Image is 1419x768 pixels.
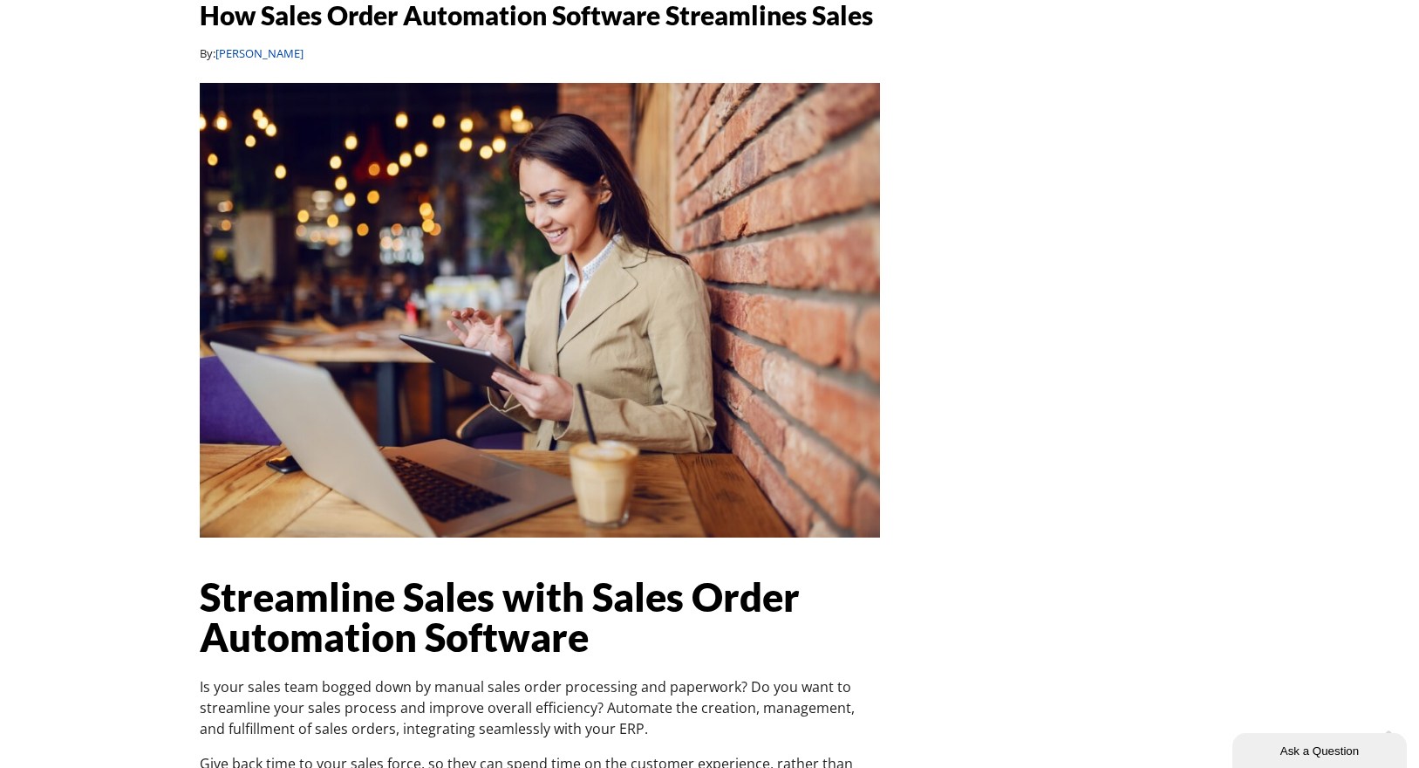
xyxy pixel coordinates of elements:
[1232,730,1410,768] iframe: chat widget
[200,45,215,61] span: By:
[200,573,800,661] b: Streamline Sales with Sales Order Automation Software
[200,83,880,537] img: sales order automation software
[200,10,873,30] a: How Sales Order Automation Software Streamlines Sales
[215,45,304,61] a: [PERSON_NAME]
[200,676,880,739] p: Is your sales team bogged down by manual sales order processing and paperwork? Do you want to str...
